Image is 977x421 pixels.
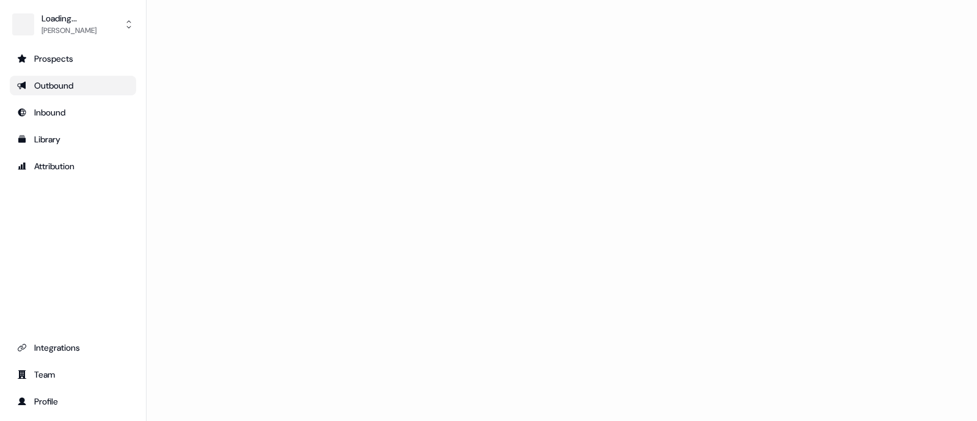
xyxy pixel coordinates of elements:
[10,392,136,411] a: Go to profile
[42,12,96,24] div: Loading...
[17,395,129,408] div: Profile
[10,156,136,176] a: Go to attribution
[17,106,129,119] div: Inbound
[10,49,136,68] a: Go to prospects
[17,53,129,65] div: Prospects
[10,365,136,384] a: Go to team
[42,24,96,37] div: [PERSON_NAME]
[10,130,136,149] a: Go to templates
[17,133,129,145] div: Library
[10,10,136,39] button: Loading...[PERSON_NAME]
[17,160,129,172] div: Attribution
[10,103,136,122] a: Go to Inbound
[17,79,129,92] div: Outbound
[17,368,129,381] div: Team
[17,342,129,354] div: Integrations
[10,76,136,95] a: Go to outbound experience
[10,338,136,357] a: Go to integrations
